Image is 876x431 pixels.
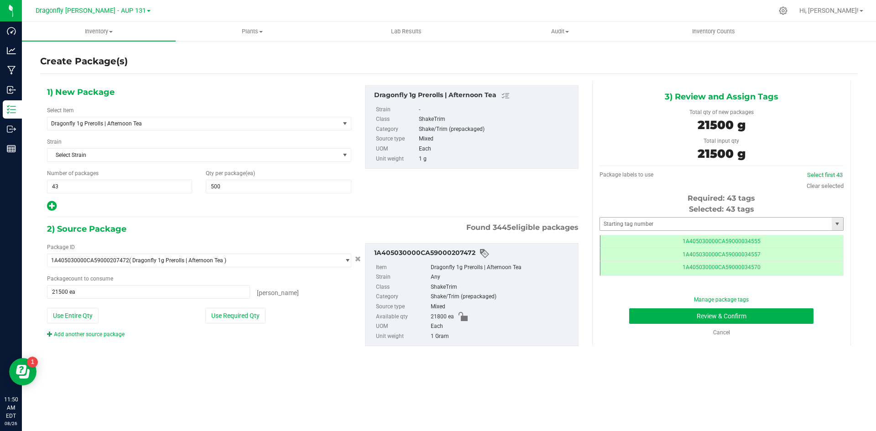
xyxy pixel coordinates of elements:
span: Hi, [PERSON_NAME]! [799,7,859,14]
span: Add new output [47,205,57,211]
label: Category [376,125,417,135]
iframe: Resource center unread badge [27,357,38,368]
div: Each [419,144,573,154]
label: Strain [376,272,429,282]
span: Package ID [47,244,75,250]
span: Total input qty [704,138,739,144]
a: Manage package tags [694,296,749,303]
label: Source type [376,134,417,144]
span: 21800 ea [431,312,454,322]
div: 1 g [419,154,573,164]
label: Available qty [376,312,429,322]
input: 21500 ea [47,286,250,298]
span: Select Strain [47,149,339,161]
inline-svg: Manufacturing [7,66,16,75]
span: Dragonfly 1g Prerolls | Afternoon Tea [51,120,324,127]
div: - [419,105,573,115]
inline-svg: Outbound [7,125,16,134]
span: Inventory Counts [680,27,747,36]
span: 21500 g [698,118,746,132]
div: Dragonfly 1g Prerolls | Afternoon Tea [431,263,574,273]
a: Inventory [22,22,176,41]
div: Any [431,272,574,282]
label: Select Item [47,106,74,114]
div: Mixed [419,134,573,144]
span: ( Dragonfly 1g Prerolls | Afternoon Tea ) [129,257,226,264]
a: Add another source package [47,331,125,338]
span: [PERSON_NAME] [257,289,299,296]
div: Manage settings [777,6,789,15]
span: 21500 g [698,146,746,161]
span: Number of packages [47,170,99,177]
inline-svg: Dashboard [7,26,16,36]
span: Package to consume [47,275,113,282]
button: Use Entire Qty [47,308,99,323]
span: Selected: 43 tags [689,205,754,213]
span: 2) Source Package [47,222,126,236]
label: Source type [376,302,429,312]
span: Package labels to use [600,171,653,178]
span: 1A405030000CA59000034555 [683,238,761,244]
a: Plants [176,22,329,41]
input: Starting tag number [600,218,832,230]
span: Found eligible packages [466,222,579,233]
label: Class [376,114,417,125]
span: count [68,275,83,282]
span: select [832,218,843,230]
label: Item [376,263,429,273]
input: 43 [47,180,192,193]
a: Clear selected [807,182,844,189]
span: 1A405030000CA59000034557 [683,251,761,258]
inline-svg: Analytics [7,46,16,55]
span: Total qty of new packages [689,109,754,115]
span: select [339,117,351,130]
span: 1A405030000CA59000034570 [683,264,761,270]
a: Select first 43 [807,171,843,178]
input: 500 [206,180,350,193]
button: Review & Confirm [629,308,813,324]
a: Audit [483,22,637,41]
span: Plants [176,27,329,36]
a: Cancel [713,329,730,336]
div: Shake/Trim (prepackaged) [419,125,573,135]
span: (ea) [245,170,255,177]
label: Unit weight [376,154,417,164]
label: Strain [47,138,62,146]
label: Category [376,292,429,302]
span: Inventory [22,27,176,36]
label: Unit weight [376,332,429,342]
inline-svg: Inbound [7,85,16,94]
div: 1A405030000CA59000207472 [374,248,574,259]
div: ShakeTrim [431,282,574,292]
span: Qty per package [206,170,255,177]
a: Inventory Counts [637,22,791,41]
span: Lab Results [379,27,434,36]
span: select [339,149,351,161]
span: 1) New Package [47,85,115,99]
button: Use Required Qty [205,308,266,323]
span: Audit [484,27,636,36]
div: ShakeTrim [419,114,573,125]
inline-svg: Inventory [7,105,16,114]
div: 1 Gram [431,332,574,342]
span: select [339,254,351,267]
div: Shake/Trim (prepackaged) [431,292,574,302]
span: 3) Review and Assign Tags [665,90,778,104]
p: 11:50 AM EDT [4,395,18,420]
span: 1A405030000CA59000207472 [51,257,129,264]
span: 3445 [493,223,511,232]
a: Lab Results [329,22,483,41]
span: Dragonfly [PERSON_NAME] - AUP 131 [36,7,146,15]
p: 08/26 [4,420,18,427]
div: Dragonfly 1g Prerolls | Afternoon Tea [374,90,574,101]
span: Required: 43 tags [688,194,755,203]
label: Strain [376,105,417,115]
label: UOM [376,144,417,154]
div: Each [431,322,574,332]
label: Class [376,282,429,292]
div: Mixed [431,302,574,312]
inline-svg: Reports [7,144,16,153]
label: UOM [376,322,429,332]
h4: Create Package(s) [40,55,128,68]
